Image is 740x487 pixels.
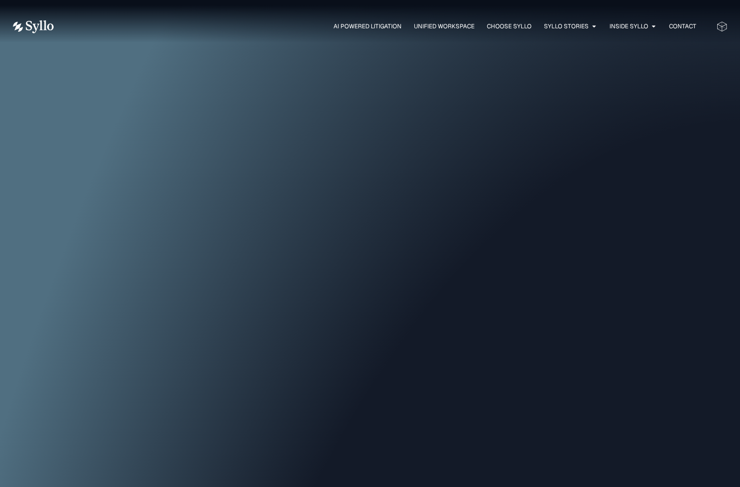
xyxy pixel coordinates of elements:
a: Unified Workspace [414,22,474,31]
a: AI Powered Litigation [334,22,402,31]
a: Syllo Stories [544,22,589,31]
div: Menu Toggle [73,22,696,31]
a: Contact [669,22,696,31]
a: Choose Syllo [487,22,532,31]
nav: Menu [73,22,696,31]
a: Inside Syllo [609,22,648,31]
img: Vector [13,20,54,33]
